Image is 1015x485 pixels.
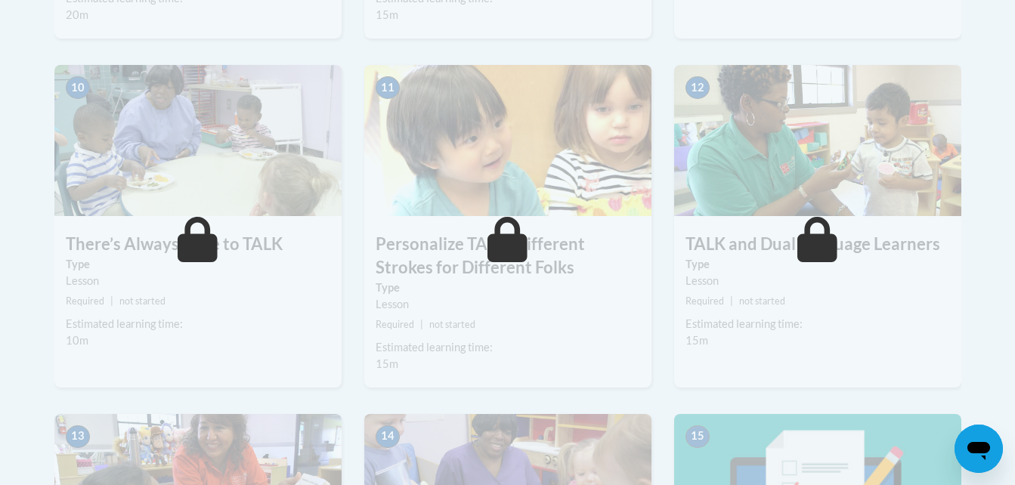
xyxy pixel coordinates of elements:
[376,339,640,356] div: Estimated learning time:
[66,295,104,307] span: Required
[685,76,710,99] span: 12
[119,295,166,307] span: not started
[376,425,400,448] span: 14
[376,296,640,313] div: Lesson
[54,65,342,216] img: Course Image
[66,256,330,273] label: Type
[685,273,950,289] div: Lesson
[364,233,651,280] h3: Personalize TALK: Different Strokes for Different Folks
[955,425,1003,473] iframe: Button to launch messaging window
[674,65,961,216] img: Course Image
[66,316,330,332] div: Estimated learning time:
[685,295,724,307] span: Required
[376,357,398,370] span: 15m
[685,256,950,273] label: Type
[376,319,414,330] span: Required
[66,425,90,448] span: 13
[429,319,475,330] span: not started
[685,425,710,448] span: 15
[674,233,961,256] h3: TALK and Dual Language Learners
[110,295,113,307] span: |
[739,295,785,307] span: not started
[730,295,733,307] span: |
[54,233,342,256] h3: There’s Always Time to TALK
[66,8,88,21] span: 20m
[685,316,950,332] div: Estimated learning time:
[420,319,423,330] span: |
[66,76,90,99] span: 10
[364,65,651,216] img: Course Image
[66,334,88,347] span: 10m
[376,8,398,21] span: 15m
[66,273,330,289] div: Lesson
[376,76,400,99] span: 11
[376,280,640,296] label: Type
[685,334,708,347] span: 15m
